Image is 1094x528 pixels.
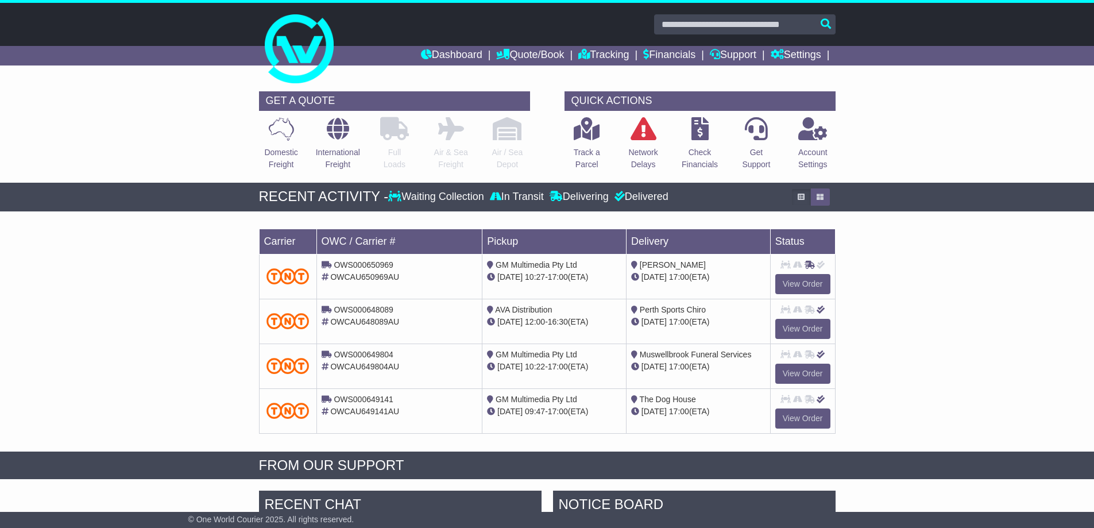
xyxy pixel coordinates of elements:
span: 12:00 [525,317,545,326]
span: 17:00 [548,272,568,282]
span: 10:27 [525,272,545,282]
a: Support [710,46,756,65]
span: [DATE] [497,362,523,371]
span: © One World Courier 2025. All rights reserved. [188,515,354,524]
a: Financials [643,46,695,65]
div: Waiting Collection [388,191,486,203]
span: OWCAU649804AU [330,362,399,371]
div: - (ETA) [487,406,621,418]
a: View Order [775,274,830,294]
span: [DATE] [497,407,523,416]
span: [DATE] [641,407,667,416]
div: (ETA) [631,316,766,328]
p: Network Delays [628,147,658,171]
span: The Dog House [640,395,696,404]
span: [PERSON_NAME] [640,260,706,269]
p: Domestic Freight [264,147,297,171]
a: NetworkDelays [628,117,658,177]
div: - (ETA) [487,316,621,328]
div: NOTICE BOARD [553,491,836,522]
span: OWCAU650969AU [330,272,399,282]
p: Air & Sea Freight [434,147,468,171]
div: Delivering [547,191,612,203]
a: DomesticFreight [264,117,298,177]
p: International Freight [316,147,360,171]
img: TNT_Domestic.png [266,358,310,373]
p: Account Settings [798,147,828,171]
span: OWS000649804 [334,350,393,359]
span: [DATE] [641,317,667,326]
span: [DATE] [497,272,523,282]
span: 17:00 [669,407,689,416]
p: Air / Sea Depot [492,147,523,171]
td: Carrier [259,229,316,254]
a: View Order [775,319,830,339]
a: Quote/Book [496,46,564,65]
img: TNT_Domestic.png [266,403,310,418]
td: Delivery [626,229,770,254]
a: Tracking [578,46,629,65]
a: Dashboard [421,46,482,65]
span: OWS000649141 [334,395,393,404]
div: In Transit [487,191,547,203]
a: GetSupport [741,117,771,177]
div: (ETA) [631,361,766,373]
span: 17:00 [669,362,689,371]
div: QUICK ACTIONS [565,91,836,111]
a: Track aParcel [573,117,601,177]
p: Check Financials [682,147,718,171]
span: Perth Sports Chiro [640,305,706,314]
span: Muswellbrook Funeral Services [640,350,752,359]
td: Pickup [482,229,627,254]
a: InternationalFreight [315,117,361,177]
span: AVA Distribution [495,305,552,314]
div: - (ETA) [487,361,621,373]
span: OWS000650969 [334,260,393,269]
p: Full Loads [380,147,409,171]
span: 10:22 [525,362,545,371]
span: GM Multimedia Pty Ltd [496,350,577,359]
div: (ETA) [631,271,766,283]
span: GM Multimedia Pty Ltd [496,395,577,404]
span: OWCAU648089AU [330,317,399,326]
p: Track a Parcel [574,147,600,171]
a: View Order [775,364,830,384]
span: 17:00 [669,272,689,282]
div: RECENT CHAT [259,491,542,522]
span: [DATE] [641,272,667,282]
span: 17:00 [548,362,568,371]
span: GM Multimedia Pty Ltd [496,260,577,269]
td: OWC / Carrier # [316,229,482,254]
span: OWCAU649141AU [330,407,399,416]
a: AccountSettings [798,117,828,177]
div: (ETA) [631,406,766,418]
span: [DATE] [641,362,667,371]
a: CheckFinancials [681,117,718,177]
div: - (ETA) [487,271,621,283]
div: GET A QUOTE [259,91,530,111]
img: TNT_Domestic.png [266,268,310,284]
div: RECENT ACTIVITY - [259,188,389,205]
span: 17:00 [669,317,689,326]
a: Settings [771,46,821,65]
span: [DATE] [497,317,523,326]
img: TNT_Domestic.png [266,313,310,329]
span: OWS000648089 [334,305,393,314]
a: View Order [775,408,830,429]
span: 09:47 [525,407,545,416]
p: Get Support [742,147,770,171]
span: 17:00 [548,407,568,416]
div: Delivered [612,191,668,203]
div: FROM OUR SUPPORT [259,457,836,474]
span: 16:30 [548,317,568,326]
td: Status [770,229,835,254]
